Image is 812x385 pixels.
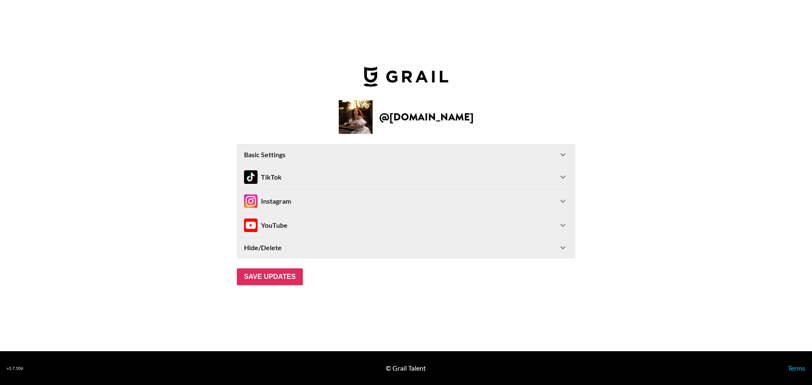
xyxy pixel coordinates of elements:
[237,189,575,213] div: InstagramInstagram
[386,364,426,372] div: © Grail Talent
[244,218,258,232] img: Instagram
[379,112,474,122] h2: @ [DOMAIN_NAME]
[244,170,258,184] img: TikTok
[339,100,373,134] img: Creator
[244,194,291,208] div: Instagram
[244,218,288,232] div: YouTube
[237,145,575,165] div: Basic Settings
[364,66,448,87] img: Grail Talent Logo
[788,364,805,372] a: Terms
[244,170,282,184] div: TikTok
[244,194,258,208] img: Instagram
[237,213,575,237] div: InstagramYouTube
[237,268,303,285] input: Save Updates
[244,243,282,252] strong: Hide/Delete
[244,150,285,159] strong: Basic Settings
[7,366,23,371] div: v 1.7.106
[237,238,575,258] div: Hide/Delete
[237,165,575,189] div: TikTokTikTok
